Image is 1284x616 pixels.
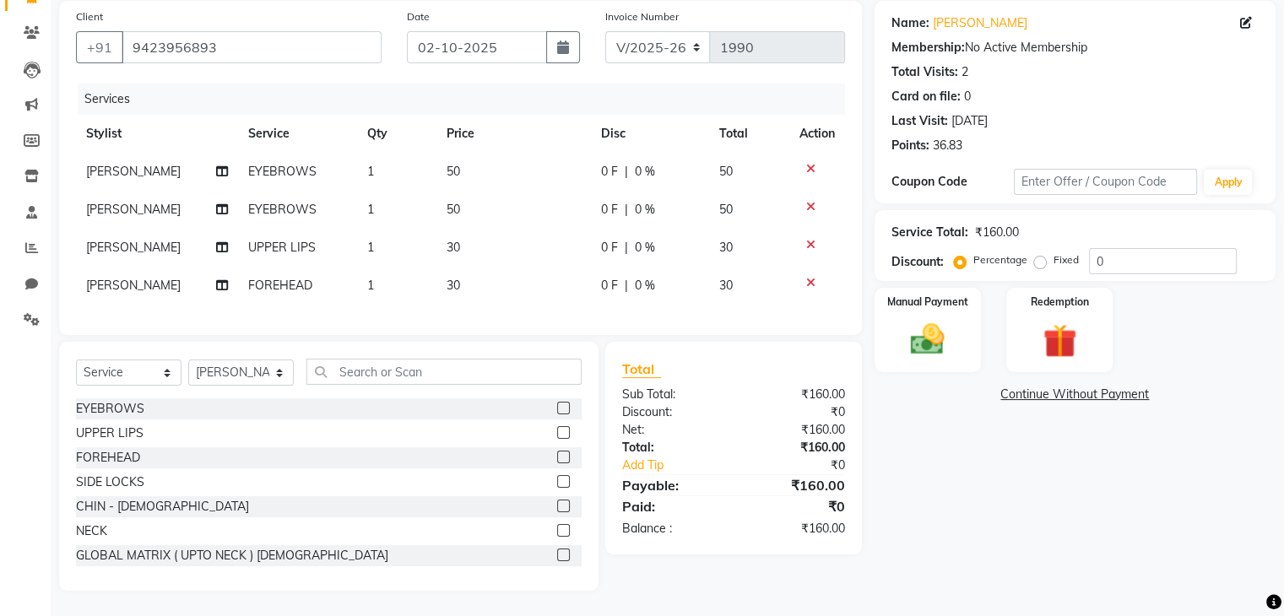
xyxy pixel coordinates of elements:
div: Coupon Code [891,173,1014,191]
div: Net: [609,421,734,439]
span: 0 F [601,163,618,181]
div: Payable: [609,475,734,495]
div: 36.83 [933,137,962,154]
label: Date [407,9,430,24]
div: Points: [891,137,929,154]
span: Total [622,360,661,378]
div: Paid: [609,496,734,516]
span: 0 % [635,239,655,257]
div: ₹160.00 [734,421,858,439]
label: Percentage [973,252,1027,267]
span: 0 % [635,277,655,294]
span: | [625,277,628,294]
span: [PERSON_NAME] [86,202,181,217]
input: Enter Offer / Coupon Code [1014,169,1198,195]
span: 50 [719,202,733,217]
div: Sub Total: [609,386,734,403]
span: [PERSON_NAME] [86,278,181,293]
div: Total: [609,439,734,457]
span: 0 % [635,201,655,219]
div: Discount: [609,403,734,421]
div: ₹0 [754,457,857,474]
th: Stylist [76,115,238,153]
th: Total [709,115,789,153]
span: EYEBROWS [248,164,317,179]
input: Search or Scan [306,359,582,385]
th: Service [238,115,357,153]
span: 50 [447,164,460,179]
img: _cash.svg [900,320,955,359]
div: Balance : [609,520,734,538]
span: 50 [447,202,460,217]
span: 30 [447,240,460,255]
span: 1 [367,240,374,255]
span: 0 F [601,277,618,294]
a: [PERSON_NAME] [933,14,1027,32]
span: 1 [367,164,374,179]
button: +91 [76,31,123,63]
div: ₹0 [734,403,858,421]
div: ₹160.00 [734,439,858,457]
span: 1 [367,202,374,217]
span: 30 [719,240,733,255]
label: Manual Payment [887,294,968,310]
div: ₹160.00 [734,520,858,538]
div: Name: [891,14,929,32]
span: [PERSON_NAME] [86,240,181,255]
div: NECK [76,522,107,540]
label: Client [76,9,103,24]
span: EYEBROWS [248,202,317,217]
button: Apply [1204,170,1252,195]
div: UPPER LIPS [76,424,144,442]
div: Total Visits: [891,63,958,81]
div: 2 [962,63,968,81]
span: 50 [719,164,733,179]
span: [PERSON_NAME] [86,164,181,179]
div: FOREHEAD [76,449,140,467]
th: Qty [357,115,436,153]
span: 1 [367,278,374,293]
div: ₹160.00 [734,386,858,403]
div: Service Total: [891,224,968,241]
div: ₹160.00 [975,224,1019,241]
div: SIDE LOCKS [76,473,144,491]
span: 0 F [601,201,618,219]
div: 0 [964,88,971,105]
th: Action [789,115,845,153]
label: Fixed [1054,252,1079,267]
a: Continue Without Payment [878,386,1272,403]
span: 30 [447,278,460,293]
label: Invoice Number [605,9,679,24]
div: GLOBAL MATRIX ( UPTO NECK ) [DEMOGRAPHIC_DATA] [76,547,388,565]
div: Services [78,84,858,115]
div: ₹160.00 [734,475,858,495]
span: UPPER LIPS [248,240,316,255]
span: 30 [719,278,733,293]
div: EYEBROWS [76,400,144,418]
div: Card on file: [891,88,961,105]
span: | [625,201,628,219]
span: 0 F [601,239,618,257]
img: _gift.svg [1032,320,1087,362]
div: [DATE] [951,112,988,130]
th: Price [436,115,591,153]
input: Search by Name/Mobile/Email/Code [122,31,382,63]
span: | [625,163,628,181]
div: No Active Membership [891,39,1259,57]
th: Disc [591,115,709,153]
span: FOREHEAD [248,278,312,293]
div: Last Visit: [891,112,948,130]
div: ₹0 [734,496,858,516]
div: CHIN - [DEMOGRAPHIC_DATA] [76,498,249,516]
div: Membership: [891,39,965,57]
label: Redemption [1031,294,1089,310]
span: 0 % [635,163,655,181]
span: | [625,239,628,257]
div: Discount: [891,253,944,271]
a: Add Tip [609,457,754,474]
